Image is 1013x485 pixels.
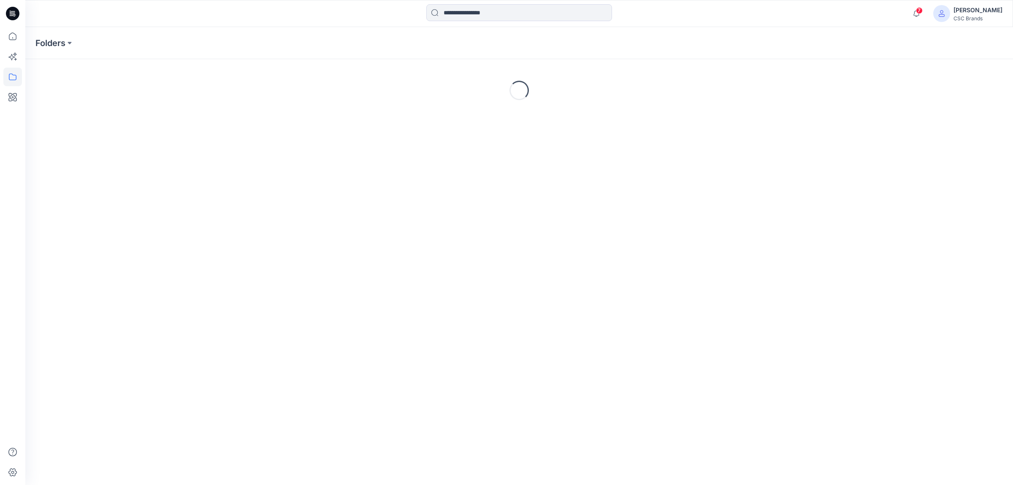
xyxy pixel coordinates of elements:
div: [PERSON_NAME] [953,5,1002,15]
a: Folders [35,37,65,49]
div: CSC Brands [953,15,1002,22]
span: 7 [916,7,923,14]
svg: avatar [938,10,945,17]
